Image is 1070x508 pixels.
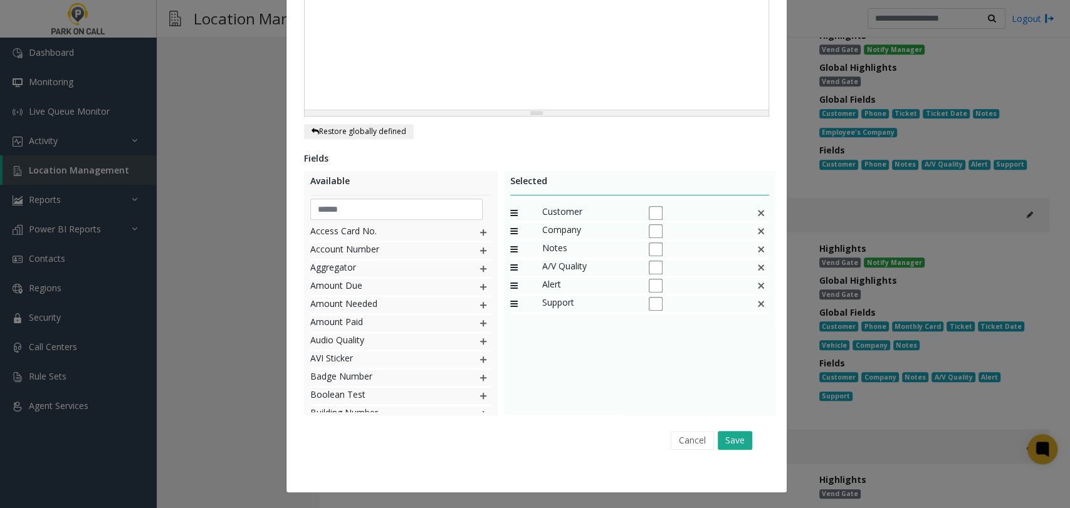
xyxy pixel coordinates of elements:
[478,297,488,313] img: plusIcon.svg
[310,297,453,313] span: Amount Needed
[310,261,453,277] span: Aggregator
[756,259,766,276] img: This is a default field and cannot be deleted.
[478,388,488,404] img: plusIcon.svg
[310,242,453,259] span: Account Number
[542,277,636,294] span: Alert
[310,388,453,404] span: Boolean Test
[542,296,636,312] span: Support
[756,223,766,239] img: false
[756,205,766,221] img: false
[478,242,488,259] img: plusIcon.svg
[478,333,488,350] img: plusIcon.svg
[542,223,636,239] span: Company
[510,174,769,195] div: Selected
[756,277,766,294] img: This is a default field and cannot be deleted.
[478,370,488,386] img: plusIcon.svg
[756,241,766,257] img: This is a default field and cannot be deleted.
[304,124,414,139] button: Restore globally defined
[478,351,488,368] img: plusIcon.svg
[478,315,488,331] img: plusIcon.svg
[478,279,488,295] img: plusIcon.svg
[304,152,769,165] div: Fields
[310,174,491,195] div: Available
[718,431,752,450] button: Save
[310,370,453,386] span: Badge Number
[310,333,453,350] span: Audio Quality
[310,406,453,422] span: Building Number
[305,110,768,116] div: Resize
[671,431,714,450] button: Cancel
[310,224,453,241] span: Access Card No.
[542,205,636,221] span: Customer
[542,241,636,257] span: Notes
[310,351,453,368] span: AVI Sticker
[478,406,488,422] img: plusIcon.svg
[310,315,453,331] span: Amount Paid
[478,224,488,241] img: plusIcon.svg
[478,261,488,277] img: plusIcon.svg
[756,296,766,312] img: This is a default field and cannot be deleted.
[542,259,636,276] span: A/V Quality
[310,279,453,295] span: Amount Due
